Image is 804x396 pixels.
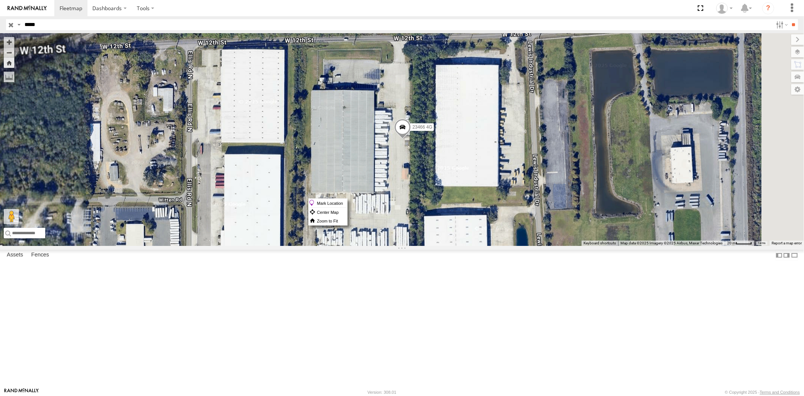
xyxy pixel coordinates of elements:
[4,388,39,396] a: Visit our Website
[772,241,802,245] a: Report a map error
[758,242,766,245] a: Terms (opens in new tab)
[791,84,804,95] label: Map Settings
[4,37,14,47] button: Zoom in
[28,250,53,261] label: Fences
[783,250,790,261] label: Dock Summary Table to the Right
[773,19,789,30] label: Search Filter Options
[620,241,723,245] span: Map data ©2025 Imagery ©2025 Airbus, Maxar Technologies
[725,390,800,394] div: © Copyright 2025 -
[16,19,22,30] label: Search Query
[412,124,432,130] span: 23466 4G
[4,209,19,224] button: Drag Pegman onto the map to open Street View
[760,390,800,394] a: Terms and Conditions
[309,199,347,207] label: Mark Location
[791,250,798,261] label: Hide Summary Table
[775,250,783,261] label: Dock Summary Table to the Left
[714,3,735,14] div: Sardor Khadjimedov
[309,216,347,225] label: Zoom to Fit
[4,72,14,82] label: Measure
[762,2,774,14] i: ?
[583,241,616,246] button: Keyboard shortcuts
[4,47,14,58] button: Zoom out
[368,390,396,394] div: Version: 308.01
[727,241,736,245] span: 20 m
[3,250,27,261] label: Assets
[725,241,754,246] button: Map Scale: 20 m per 39 pixels
[4,58,14,68] button: Zoom Home
[8,6,47,11] img: rand-logo.svg
[309,208,347,216] label: Center Map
